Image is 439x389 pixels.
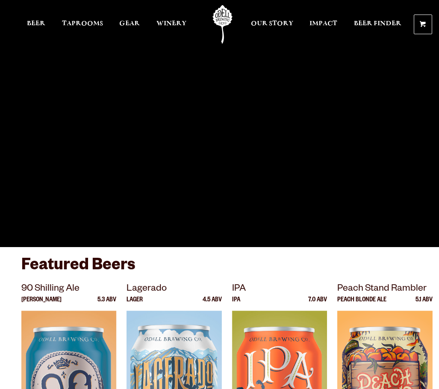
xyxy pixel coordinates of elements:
a: Beer Finder [348,5,407,44]
span: Beer [27,20,45,27]
p: Peach Blonde Ale [337,297,386,311]
a: Winery [151,5,192,44]
a: Gear [114,5,145,44]
span: Impact [309,20,337,27]
p: Peach Stand Rambler [337,282,432,297]
a: Our Story [245,5,299,44]
p: 90 Shilling Ale [21,282,116,297]
span: Gear [119,20,140,27]
span: Taprooms [62,20,103,27]
a: Odell Home [206,5,239,44]
a: Taprooms [56,5,109,44]
a: Impact [304,5,343,44]
p: 4.5 ABV [203,297,222,311]
p: Lagerado [127,282,221,297]
a: Beer [21,5,51,44]
span: Our Story [251,20,293,27]
p: IPA [232,297,240,311]
p: 7.0 ABV [308,297,327,311]
p: [PERSON_NAME] [21,297,62,311]
p: Lager [127,297,143,311]
p: 5.1 ABV [415,297,433,311]
span: Winery [156,20,186,27]
h3: Featured Beers [21,256,418,282]
span: Beer Finder [354,20,401,27]
p: 5.3 ABV [97,297,116,311]
p: IPA [232,282,327,297]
